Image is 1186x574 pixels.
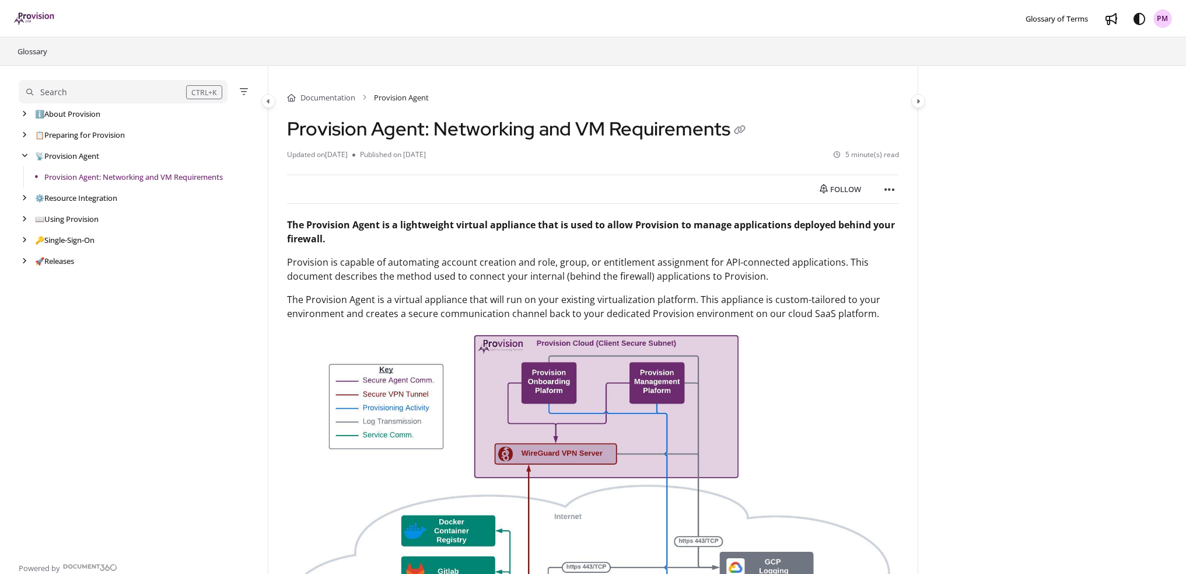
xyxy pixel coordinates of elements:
button: Copy link of Provision Agent: Networking and VM Requirements [730,121,749,140]
li: Published on [DATE] [352,149,426,161]
span: 📖 [35,214,44,224]
a: Documentation [300,92,355,103]
img: Document360 [63,564,117,571]
a: Project logo [14,12,55,26]
span: 📡 [35,151,44,161]
div: arrow [19,256,30,267]
li: Updated on [DATE] [287,149,352,161]
a: Home [287,92,296,103]
a: Glossary [16,44,48,58]
div: arrow [19,235,30,246]
span: PM [1157,13,1168,25]
h1: Provision Agent: Networking and VM Requirements [287,117,749,140]
div: CTRL+K [186,85,222,99]
div: Search [40,86,67,99]
button: Category toggle [911,94,925,108]
p: The Provision Agent is a virtual appliance that will run on your existing virtualization platform... [287,293,899,321]
div: arrow [19,193,30,204]
span: Glossary of Terms [1026,13,1088,24]
a: About Provision [35,108,100,120]
strong: The Provision Agent is a lightweight virtual appliance that is used to allow Provision to manage ... [287,218,895,245]
a: Provision Agent: Networking and VM Requirements [44,171,223,183]
a: Single-Sign-On [35,234,95,246]
div: arrow [19,214,30,225]
button: Article more options [880,180,899,199]
li: 5 minute(s) read [834,149,899,161]
a: Resource Integration [35,192,117,204]
div: arrow [19,109,30,120]
a: Releases [35,255,74,267]
img: brand logo [14,12,55,25]
button: Category toggle [261,94,275,108]
button: PM [1153,9,1172,28]
span: ℹ️ [35,109,44,119]
span: 🚀 [35,256,44,266]
span: 📋 [35,130,44,140]
span: ⚙️ [35,193,44,203]
p: Provision is capable of automating account creation and role, group, or entitlement assignment fo... [287,255,899,283]
a: Powered by Document360 - opens in a new tab [19,560,117,574]
button: Follow [810,180,871,199]
a: Using Provision [35,213,99,225]
button: Theme options [1130,9,1149,28]
span: 🔑 [35,235,44,245]
button: Filter [237,85,251,99]
span: Powered by [19,562,60,574]
div: arrow [19,130,30,141]
button: Search [19,80,228,103]
div: arrow [19,151,30,162]
a: Preparing for Provision [35,129,125,141]
span: Provision Agent [374,92,429,103]
a: Provision Agent [35,150,99,162]
a: Whats new [1102,9,1121,28]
